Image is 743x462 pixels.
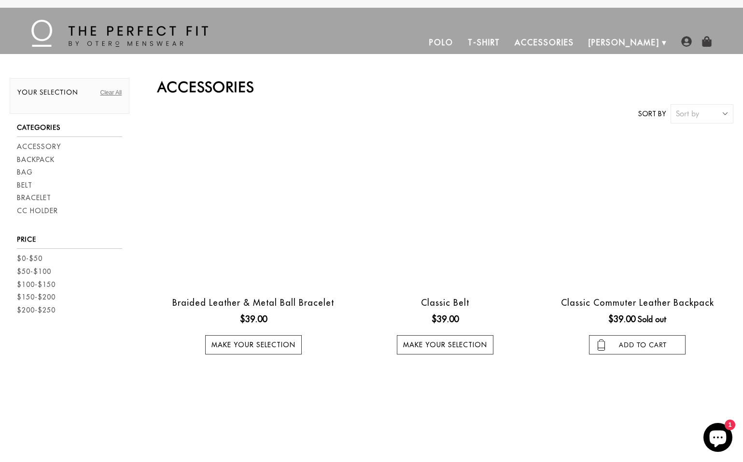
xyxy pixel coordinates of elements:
[100,88,122,97] a: Clear All
[432,313,459,326] ins: $39.00
[397,335,493,354] a: Make your selection
[160,138,347,283] a: black braided leather bracelet
[638,109,666,119] label: Sort by
[157,78,733,95] h2: Accessories
[17,123,122,137] h3: Categories
[681,36,692,47] img: user-account-icon.png
[17,292,56,302] a: $150-$200
[17,167,33,177] a: Bag
[17,142,61,152] a: Accessory
[461,31,507,54] a: T-Shirt
[581,31,667,54] a: [PERSON_NAME]
[17,267,51,277] a: $50-$100
[17,155,55,165] a: Backpack
[172,297,334,308] a: Braided Leather & Metal Ball Bracelet
[544,138,731,283] a: leather backpack
[31,20,208,47] img: The Perfect Fit - by Otero Menswear - Logo
[638,314,666,324] span: Sold out
[701,36,712,47] img: shopping-bag-icon.png
[240,313,267,326] ins: $39.00
[17,305,56,315] a: $200-$250
[17,193,51,203] a: Bracelet
[17,280,56,290] a: $100-$150
[17,88,122,101] h2: Your selection
[507,31,581,54] a: Accessories
[608,313,635,326] ins: $39.00
[701,423,735,454] inbox-online-store-chat: Shopify online store chat
[17,180,32,190] a: Belt
[422,31,461,54] a: Polo
[561,297,714,308] a: Classic Commuter Leather Backpack
[17,206,58,216] a: CC Holder
[352,138,539,283] a: otero menswear classic black leather belt
[589,335,686,354] input: add to cart
[17,235,122,249] h3: Price
[421,297,469,308] a: Classic Belt
[205,335,302,354] a: Make your selection
[17,254,42,264] a: $0-$50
